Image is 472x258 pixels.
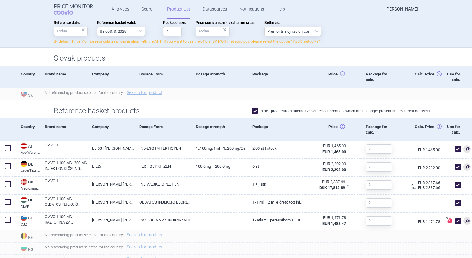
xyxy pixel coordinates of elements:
[463,145,471,153] span: Used for calculation
[21,245,27,251] img: Bulgaria
[21,179,27,185] img: Denmark
[127,233,162,237] a: Search for product
[54,39,418,44] p: By default, Price Monitor recalculates prices in align with the AIFP. If you want to use the offi...
[366,198,392,208] input: 2
[248,66,304,88] div: Package
[127,90,162,95] a: Search for product
[309,161,346,172] abbr: Ex-Factory bez DPH zo zdroja
[463,217,471,225] span: Used for calculation
[305,177,354,195] div: EUR 2,387.66DKK 17,812.89
[16,160,40,172] a: DEDELauerTaxe [MEDICAL_DATA]
[21,187,40,190] abbr: Medicinpriser
[442,66,463,88] div: Use for calc.
[87,213,135,228] a: [PERSON_NAME] [PERSON_NAME] NEDERLAND BV
[322,149,346,154] strong: EUR 1,465.00
[410,183,414,187] span: ?
[16,178,40,190] a: DKDKMedicinpriser
[54,3,93,10] strong: Price Monitor
[21,169,40,172] abbr: LauerTaxe [MEDICAL_DATA]
[21,179,40,186] div: DK
[445,217,449,221] span: ?
[21,151,40,154] abbr: Apo-Warenv.I
[191,141,248,156] a: 1X100MG/1ML+ 1X200MG/2ML
[309,143,346,154] abbr: Ex-Factory bez DPH zo zdroja
[361,66,394,88] div: Package for calc.
[366,144,392,154] input: 2
[135,141,191,156] a: INJ-LSG IM FERTIGPEN
[45,178,87,189] a: OMVOH
[16,196,40,208] a: HUHUNEAK
[45,160,87,171] a: OMVOH 100 MG+200 MG INJEKTIONSLÖSUNG I.E.FERTIGPEN
[21,205,40,208] abbr: NEAK
[16,142,40,154] a: ATATApo-Warenv.I
[248,195,304,210] a: 1x1 ml + 2 ml előretöltött injekciós tollban
[163,27,182,36] input: Package size:
[45,245,166,249] span: No referencing product selected for the country.
[394,66,442,88] div: Calc. Price
[412,181,442,185] a: EUR 2,387.66
[87,159,135,174] a: LILLY
[248,141,304,156] a: 2.00 ST | Stück
[135,118,191,141] div: Dosage Form
[45,233,166,237] span: No referencing product selected for the country.
[40,66,87,88] div: Brand name
[196,27,230,36] input: Price comparison - exchange rates:×
[191,66,248,88] div: Dosage strength
[366,180,392,190] input: 2
[16,214,40,226] a: SISICBZ
[264,20,321,25] span: Settings:
[21,143,27,149] img: Austria
[305,118,361,141] div: Price
[127,245,162,249] a: Search for product
[21,161,40,168] div: DE
[305,66,361,88] div: Price
[322,167,346,172] strong: EUR 2,292.00
[87,177,135,192] a: [PERSON_NAME] [PERSON_NAME]
[223,26,227,33] div: ×
[21,90,27,97] img: Slovakia
[191,118,248,141] div: Dosage strength
[412,186,417,189] span: Ex.
[135,66,191,88] div: Dosage Form
[45,214,87,225] a: OMVOH 100 MG RAZTOPINA ZA INJICIRANJE V NAPOLNJENEM INJEKCIJSKEM PERESNIKU, OMVOH 200 MG RAZTOPIN...
[163,20,186,25] span: Package size:
[135,213,191,228] a: RAZTOPINA ZA INJICIRANJE
[21,197,27,203] img: Hungary
[463,163,471,171] span: Used for calculation
[135,195,191,210] a: OLDATOS INJEKCIÓ ELŐRETÖLTÖTT INJEKCIÓS TOLLBAN
[248,177,304,192] a: 1 +1 stk.
[309,179,345,190] abbr: Nájdená cena bez odpočtu marže distribútora
[54,10,82,15] span: COGVIO
[21,143,40,150] div: AT
[135,177,191,192] a: INJ.VÆSKE, OPL., PEN
[442,118,463,141] div: Use for calc.
[54,20,88,25] span: Reference date:
[309,161,346,167] div: EUR 2,292.00
[45,91,166,95] span: No referencing product selected for the country.
[309,143,346,149] div: EUR 1,465.00
[322,221,346,226] strong: EUR 1,488.47
[418,148,442,152] a: EUR 1,465.00
[366,162,392,172] input: 2
[97,27,145,36] select: Reference basket valid:
[21,197,40,204] div: HU
[54,27,88,36] input: Reference date:×
[21,233,27,239] img: Belgium
[394,118,442,141] div: Calc. Price
[366,216,392,226] input: 2
[45,142,87,153] a: OMVOH
[361,118,394,141] div: Package for calc.
[54,106,418,115] h1: Reference basket products
[418,220,442,224] a: EUR 1,471.78
[319,185,345,190] strong: DKK 17,812.89
[309,215,346,221] div: EUR 1,471.78
[16,118,40,141] div: Country
[412,185,442,191] div: EUR 2,387.66
[81,26,85,33] div: ×
[248,159,304,174] a: 6 St
[135,159,191,174] a: FERTIGSPRITZEN
[16,244,40,253] span: BG
[309,215,346,226] abbr: MZSR metodika
[45,196,87,207] a: OMVOH 100 MG OLDATOS INJEKCIÓ ELŐRETÖLTÖTT INJEKCIÓS TOLLBAN ÉS OMVOH 200 MG OLDATOS INJEKCIÓ ELŐ...
[97,20,154,25] span: Reference basket valid:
